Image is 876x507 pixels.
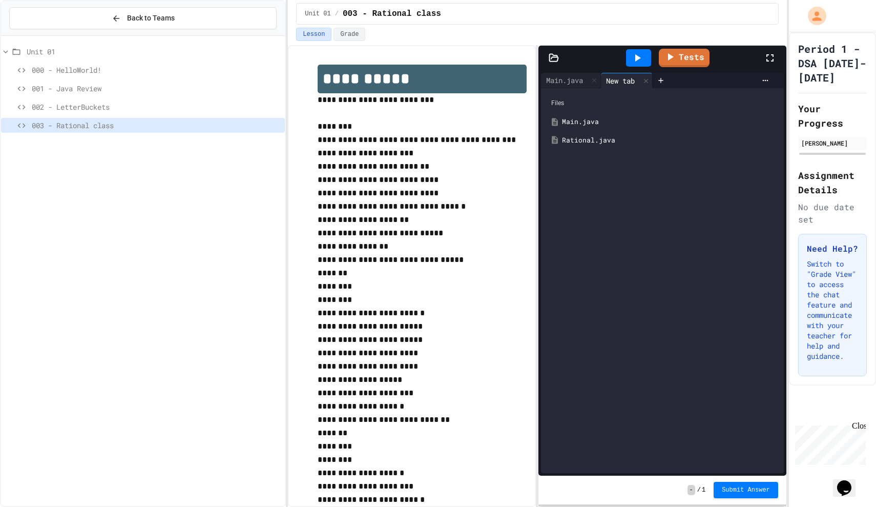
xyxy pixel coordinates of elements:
div: Chat with us now!Close [4,4,71,65]
iframe: chat widget [791,421,866,465]
span: 003 - Rational class [32,120,281,131]
span: 003 - Rational class [343,8,441,20]
button: Back to Teams [9,7,277,29]
div: Main.java [541,73,601,88]
span: Back to Teams [127,13,175,24]
div: Main.java [562,117,778,127]
a: Tests [659,49,710,67]
div: My Account [797,4,829,28]
h3: Need Help? [807,242,858,255]
span: Unit 01 [305,10,330,18]
span: / [697,486,701,494]
span: / [335,10,339,18]
iframe: chat widget [833,466,866,497]
div: No due date set [798,201,867,226]
button: Lesson [296,28,331,41]
p: Switch to "Grade View" to access the chat feature and communicate with your teacher for help and ... [807,259,858,361]
span: 002 - LetterBuckets [32,102,281,112]
span: - [687,485,695,495]
button: Grade [333,28,365,41]
div: Rational.java [562,135,778,146]
span: Unit 01 [27,46,281,57]
h1: Period 1 - DSA [DATE]-[DATE] [798,42,867,85]
h2: Assignment Details [798,168,867,197]
div: Files [546,93,779,113]
span: Submit Answer [722,486,770,494]
button: Submit Answer [714,482,778,498]
div: New tab [601,73,653,88]
div: Main.java [541,75,588,86]
div: [PERSON_NAME] [801,138,864,148]
div: New tab [601,75,640,86]
span: 1 [702,486,705,494]
span: 001 - Java Review [32,83,281,94]
span: 000 - HelloWorld! [32,65,281,75]
h2: Your Progress [798,102,867,130]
